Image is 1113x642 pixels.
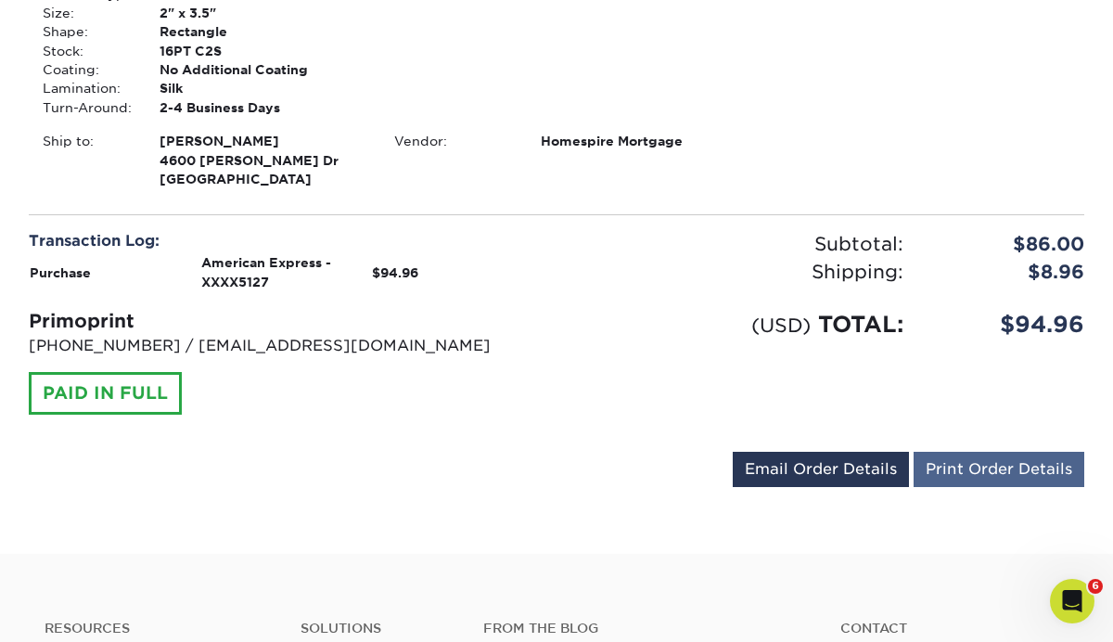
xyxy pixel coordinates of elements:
[29,132,146,188] div: Ship to:
[29,22,146,41] div: Shape:
[917,258,1098,286] div: $8.96
[29,60,146,79] div: Coating:
[29,79,146,97] div: Lamination:
[201,255,331,289] strong: American Express - XXXX5127
[917,308,1098,341] div: $94.96
[372,265,418,280] strong: $94.96
[733,452,909,487] a: Email Order Details
[1050,579,1094,623] iframe: Intercom live chat
[146,79,380,97] div: Silk
[818,311,903,338] span: TOTAL:
[146,22,380,41] div: Rectangle
[751,314,811,337] small: (USD)
[301,621,455,636] h4: Solutions
[29,230,543,252] div: Transaction Log:
[527,132,732,150] div: Homespire Mortgage
[29,4,146,22] div: Size:
[45,621,273,636] h4: Resources
[146,60,380,79] div: No Additional Coating
[146,42,380,60] div: 16PT C2S
[160,132,366,186] strong: [GEOGRAPHIC_DATA]
[29,307,543,335] div: Primoprint
[914,452,1084,487] a: Print Order Details
[1088,579,1103,594] span: 6
[30,265,91,280] strong: Purchase
[380,132,527,150] div: Vendor:
[840,621,1068,636] a: Contact
[29,372,182,415] div: PAID IN FULL
[29,335,543,357] p: [PHONE_NUMBER] / [EMAIL_ADDRESS][DOMAIN_NAME]
[29,98,146,117] div: Turn-Around:
[160,151,366,170] span: 4600 [PERSON_NAME] Dr
[556,230,917,258] div: Subtotal:
[483,621,791,636] h4: From the Blog
[556,258,917,286] div: Shipping:
[146,98,380,117] div: 2-4 Business Days
[917,230,1098,258] div: $86.00
[29,42,146,60] div: Stock:
[146,4,380,22] div: 2" x 3.5"
[160,132,366,150] span: [PERSON_NAME]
